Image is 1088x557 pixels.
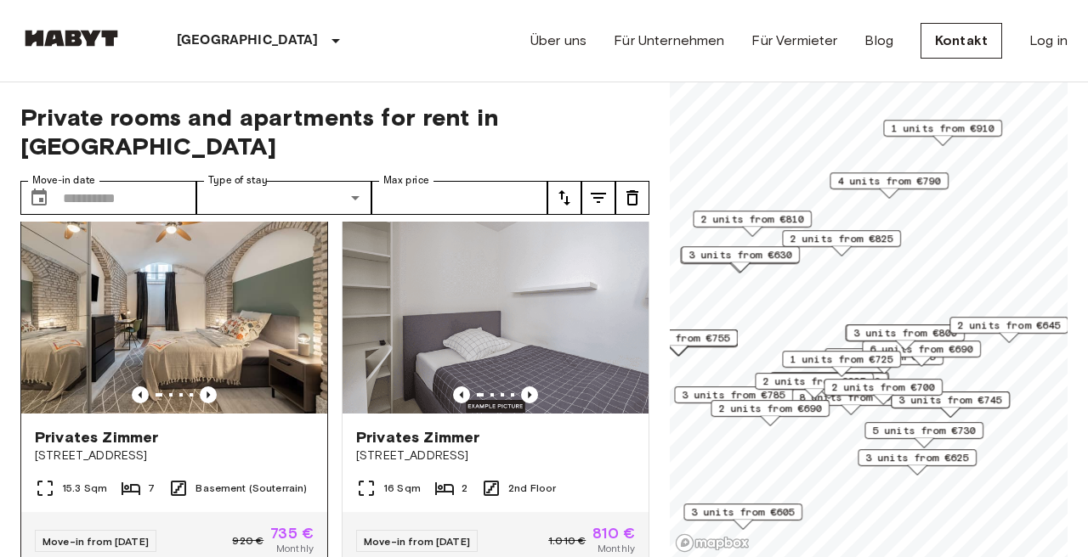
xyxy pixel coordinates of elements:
[921,23,1002,59] a: Kontakt
[751,31,837,51] a: Für Vermieter
[614,31,724,51] a: Für Unternehmen
[21,210,327,414] img: Marketing picture of unit DE-02-004-006-05HF
[755,373,874,399] div: Map marker
[891,121,994,136] span: 1 units from €910
[508,481,556,496] span: 2nd Floor
[853,325,957,340] span: 3 units from €800
[864,31,893,51] a: Blog
[681,246,800,273] div: Map marker
[22,181,56,215] button: Choose date
[383,173,429,188] label: Max price
[521,386,538,403] button: Previous image
[862,340,981,367] div: Map marker
[148,481,155,496] span: 7
[949,317,1068,343] div: Map marker
[718,401,822,416] span: 2 units from €690
[830,172,949,199] div: Map marker
[831,380,935,395] span: 2 units from €700
[845,324,964,351] div: Map marker
[195,481,307,496] span: Basement (Souterrain)
[691,504,795,520] span: 3 units from €605
[20,103,649,160] span: Private rooms and apartments for rent in [GEOGRAPHIC_DATA]
[891,391,1010,418] div: Map marker
[177,31,319,51] p: [GEOGRAPHIC_DATA]
[548,533,586,549] span: 1.010 €
[547,181,581,215] button: tune
[883,120,1002,146] div: Map marker
[711,400,830,426] div: Map marker
[872,423,976,438] span: 5 units from €730
[870,341,973,357] span: 6 units from €690
[615,181,649,215] button: tune
[683,504,802,530] div: Map marker
[864,422,983,448] div: Map marker
[898,392,1002,408] span: 3 units from €745
[592,526,635,541] span: 810 €
[453,386,470,403] button: Previous image
[675,533,750,553] a: Mapbox logo
[132,386,149,403] button: Previous image
[837,173,941,188] span: 4 units from €790
[20,30,122,47] img: Habyt
[693,211,812,237] div: Map marker
[782,230,901,256] div: Map marker
[208,173,268,188] label: Type of stay
[782,351,901,377] div: Map marker
[700,211,804,227] span: 2 units from €810
[462,481,467,496] span: 2
[383,481,421,496] span: 16 Sqm
[200,386,217,403] button: Previous image
[626,330,730,346] span: 4 units from €755
[682,387,785,402] span: 3 units from €785
[581,181,615,215] button: tune
[762,374,866,389] span: 2 units from €925
[790,352,893,367] span: 1 units from €725
[674,386,793,413] div: Map marker
[343,210,649,414] img: Marketing picture of unit DE-02-002-002-02HF
[1029,31,1068,51] a: Log in
[619,329,738,356] div: Map marker
[598,541,635,556] span: Monthly
[770,372,889,398] div: Map marker
[35,427,158,447] span: Privates Zimmer
[790,231,893,246] span: 2 units from €825
[356,447,635,464] span: [STREET_ADDRESS]
[32,173,95,188] label: Move-in date
[824,348,943,374] div: Map marker
[270,526,314,541] span: 735 €
[858,449,977,475] div: Map marker
[846,324,965,351] div: Map marker
[356,427,479,447] span: Privates Zimmer
[824,379,943,405] div: Map marker
[865,450,969,465] span: 3 units from €625
[42,535,149,548] span: Move-in from [DATE]
[688,247,792,262] span: 3 units from €630
[832,349,936,364] span: 5 units from €715
[364,535,470,548] span: Move-in from [DATE]
[35,447,314,464] span: [STREET_ADDRESS]
[276,541,314,556] span: Monthly
[530,31,586,51] a: Über uns
[232,533,263,549] span: 920 €
[957,318,1061,333] span: 2 units from €645
[680,247,799,273] div: Map marker
[62,481,107,496] span: 15.3 Sqm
